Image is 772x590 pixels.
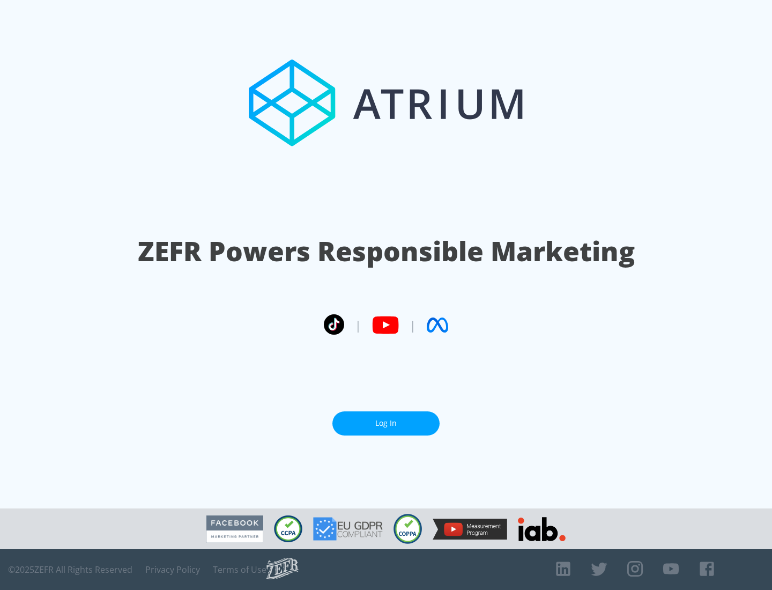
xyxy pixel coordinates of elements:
img: COPPA Compliant [394,514,422,544]
img: YouTube Measurement Program [433,519,507,540]
h1: ZEFR Powers Responsible Marketing [138,233,635,270]
span: © 2025 ZEFR All Rights Reserved [8,564,132,575]
img: Facebook Marketing Partner [206,515,263,543]
img: GDPR Compliant [313,517,383,541]
a: Terms of Use [213,564,266,575]
img: CCPA Compliant [274,515,302,542]
a: Log In [332,411,440,436]
span: | [410,317,416,333]
img: IAB [518,517,566,541]
span: | [355,317,361,333]
a: Privacy Policy [145,564,200,575]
